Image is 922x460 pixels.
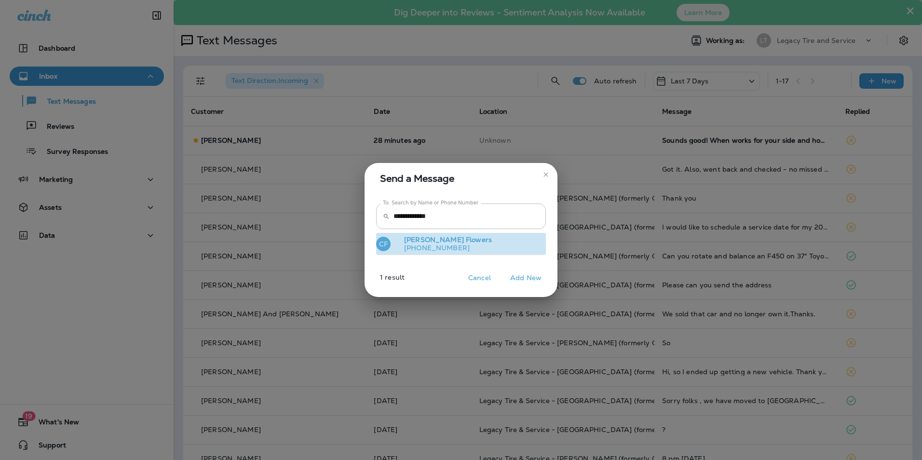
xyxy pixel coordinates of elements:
label: To: Search by Name or Phone Number [383,199,479,206]
button: Cancel [461,271,498,285]
button: Add New [505,271,546,285]
span: [PERSON_NAME] [404,235,464,244]
div: CF [376,237,391,251]
span: Send a Message [380,171,546,186]
button: CF[PERSON_NAME] Flowers[PHONE_NUMBER] [376,233,546,255]
p: [PHONE_NUMBER] [396,244,492,252]
button: close [538,167,554,182]
span: Flowers [466,235,492,244]
p: 1 result [361,273,405,289]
